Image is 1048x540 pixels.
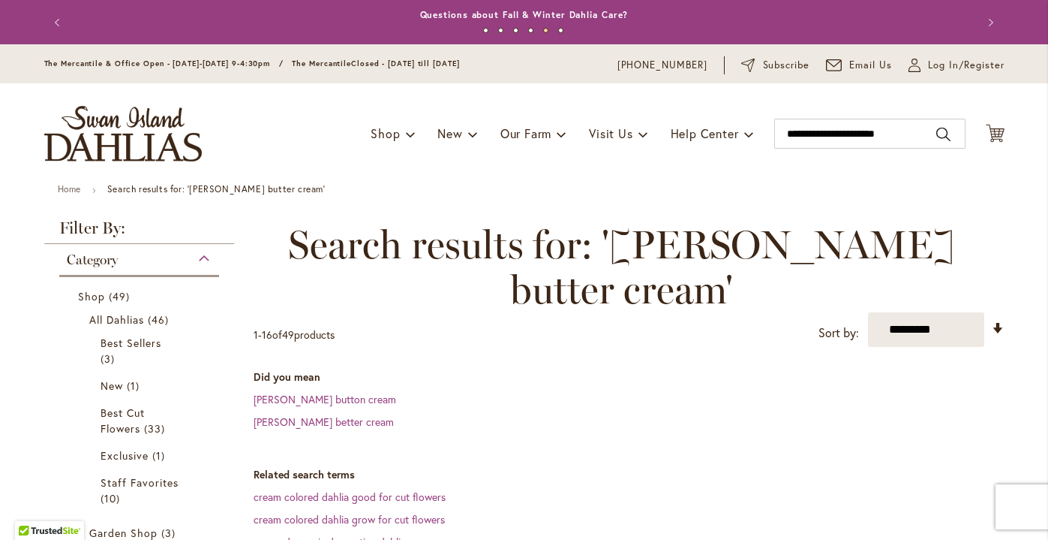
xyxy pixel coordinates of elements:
[78,289,105,303] span: Shop
[101,378,182,394] a: New
[11,487,53,529] iframe: Launch Accessibility Center
[101,379,123,393] span: New
[44,59,352,68] span: The Mercantile & Office Open - [DATE]-[DATE] 9-4:30pm / The Mercantile
[500,125,551,141] span: Our Farm
[498,28,503,33] button: 2 of 6
[437,125,462,141] span: New
[101,335,182,367] a: Best Sellers
[67,252,118,268] span: Category
[89,526,158,540] span: Garden Shop
[78,288,205,304] a: Shop
[928,58,1004,73] span: Log In/Register
[974,8,1004,38] button: Next
[826,58,892,73] a: Email Us
[483,28,488,33] button: 1 of 6
[101,448,149,463] span: Exclusive
[101,475,182,506] a: Staff Favorites
[351,59,459,68] span: Closed - [DATE] till [DATE]
[101,351,119,367] span: 3
[101,475,179,490] span: Staff Favorites
[513,28,518,33] button: 3 of 6
[152,448,169,463] span: 1
[543,28,548,33] button: 5 of 6
[44,106,202,161] a: store logo
[908,58,1004,73] a: Log In/Register
[741,58,809,73] a: Subscribe
[101,405,182,436] a: Best Cut Flowers
[254,415,394,429] a: [PERSON_NAME] better cream
[89,312,194,327] a: All Dahlias
[101,490,124,506] span: 10
[254,222,989,312] span: Search results for: '[PERSON_NAME] butter cream'
[127,378,143,394] span: 1
[420,9,629,20] a: Questions about Fall & Winter Dahlia Care?
[558,28,563,33] button: 6 of 6
[282,327,294,342] span: 49
[589,125,632,141] span: Visit Us
[109,288,134,304] span: 49
[254,490,446,504] a: cream colored dahlia good for cut flowers
[254,467,1004,482] dt: Related search terms
[262,327,272,342] span: 16
[371,125,400,141] span: Shop
[44,220,235,244] strong: Filter By:
[671,125,739,141] span: Help Center
[107,183,326,195] strong: Search results for: '[PERSON_NAME] butter cream'
[58,183,81,195] a: Home
[89,312,145,327] span: All Dahlias
[818,319,859,347] label: Sort by:
[254,323,335,347] p: - of products
[254,392,396,406] a: [PERSON_NAME] button cream
[148,312,173,327] span: 46
[763,58,810,73] span: Subscribe
[617,58,708,73] a: [PHONE_NUMBER]
[44,8,74,38] button: Previous
[101,336,162,350] span: Best Sellers
[254,327,258,342] span: 1
[144,421,169,436] span: 33
[849,58,892,73] span: Email Us
[254,370,1004,385] dt: Did you mean
[528,28,533,33] button: 4 of 6
[101,448,182,463] a: Exclusive
[254,512,445,526] a: cream colored dahlia grow for cut flowers
[101,406,145,436] span: Best Cut Flowers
